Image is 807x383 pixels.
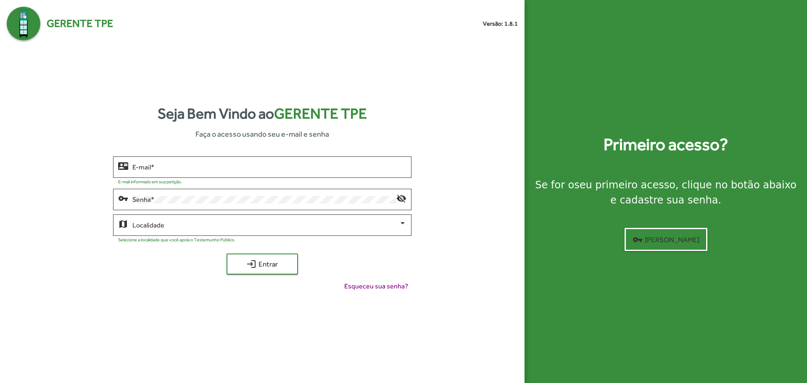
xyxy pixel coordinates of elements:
[246,259,256,269] mat-icon: login
[344,281,408,291] span: Esqueceu sua senha?
[47,16,113,32] span: Gerente TPE
[574,179,675,191] strong: seu primeiro acesso
[118,237,235,242] mat-hint: Selecione a localidade que você apoia o Testemunho Público.
[118,179,182,184] mat-hint: E-mail informado em sua petição.
[227,254,298,275] button: Entrar
[158,103,367,125] strong: Seja Bem Vindo ao
[118,219,128,229] mat-icon: map
[234,256,290,272] span: Entrar
[7,7,40,40] img: Logo Gerente
[118,193,128,203] mat-icon: vpn_key
[535,177,797,208] div: Se for o , clique no botão abaixo e cadastre sua senha.
[274,105,367,122] span: Gerente TPE
[396,193,406,203] mat-icon: visibility_off
[195,128,329,140] span: Faça o acesso usando seu e-mail e senha
[625,228,707,251] button: [PERSON_NAME]
[633,232,699,247] span: [PERSON_NAME]
[604,132,728,157] strong: Primeiro acesso?
[483,19,518,28] small: Versão: 1.8.1
[118,161,128,171] mat-icon: contact_mail
[633,235,643,245] mat-icon: vpn_key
